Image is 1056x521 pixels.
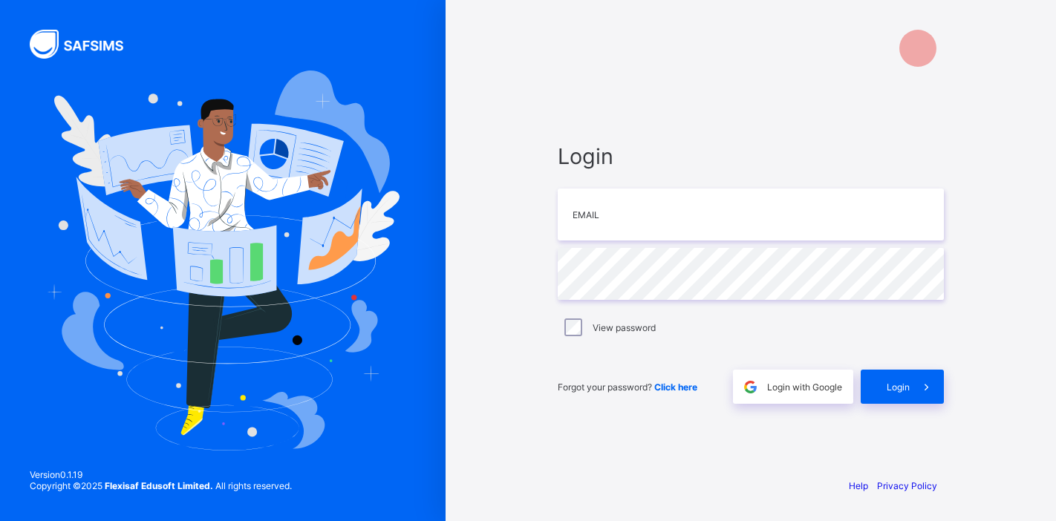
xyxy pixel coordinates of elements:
[593,322,656,333] label: View password
[105,480,213,491] strong: Flexisaf Edusoft Limited.
[742,379,759,396] img: google.396cfc9801f0270233282035f929180a.svg
[849,480,868,491] a: Help
[654,381,697,393] a: Click here
[767,381,842,393] span: Login with Google
[46,71,400,450] img: Hero Image
[877,480,937,491] a: Privacy Policy
[558,143,944,169] span: Login
[887,381,910,393] span: Login
[558,381,697,393] span: Forgot your password?
[30,469,292,480] span: Version 0.1.19
[30,480,292,491] span: Copyright © 2025 All rights reserved.
[30,30,141,59] img: SAFSIMS Logo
